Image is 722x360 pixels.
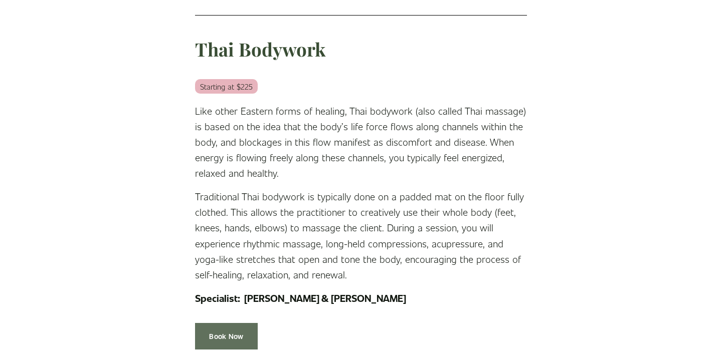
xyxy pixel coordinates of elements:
[195,79,258,94] em: Starting at $225
[195,188,527,282] p: Traditional Thai bodywork is typically done on a padded mat on the floor fully clothed. This allo...
[195,291,406,304] strong: Specialist: [PERSON_NAME] & [PERSON_NAME]
[195,37,527,62] h3: Thai Bodywork
[195,103,527,181] p: Like other Eastern forms of healing, Thai bodywork (also called Thai massage) is based on the ide...
[195,323,258,349] a: Book Now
